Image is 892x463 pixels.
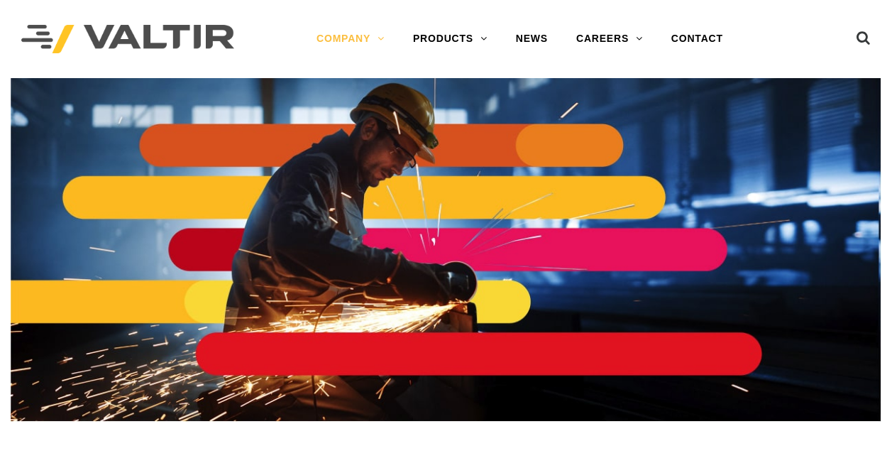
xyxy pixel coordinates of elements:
[657,25,737,53] a: CONTACT
[502,25,562,53] a: NEWS
[399,25,502,53] a: PRODUCTS
[302,25,399,53] a: COMPANY
[21,25,234,54] img: Valtir
[562,25,657,53] a: CAREERS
